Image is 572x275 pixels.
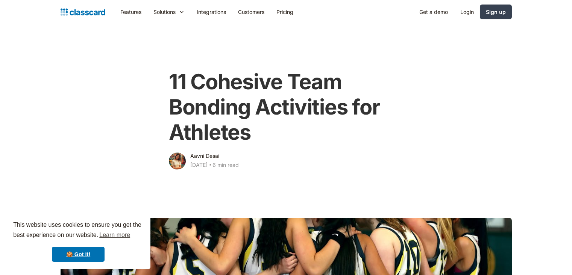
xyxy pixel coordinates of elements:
a: home [61,7,105,17]
a: Sign up [480,5,512,19]
div: 6 min read [212,160,239,170]
a: Get a demo [413,3,454,20]
span: This website uses cookies to ensure you get the best experience on our website. [13,220,143,241]
div: ‧ [208,160,212,171]
div: Sign up [486,8,506,16]
a: Features [114,3,147,20]
div: cookieconsent [6,213,150,269]
a: dismiss cookie message [52,247,105,262]
h1: 11 Cohesive Team Bonding Activities for Athletes [169,69,403,145]
div: Solutions [153,8,176,16]
div: Solutions [147,3,191,20]
a: Login [454,3,480,20]
a: Integrations [191,3,232,20]
a: Customers [232,3,270,20]
div: Aavni Desai [190,151,219,160]
div: [DATE] [190,160,208,170]
a: Pricing [270,3,299,20]
a: learn more about cookies [98,229,131,241]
